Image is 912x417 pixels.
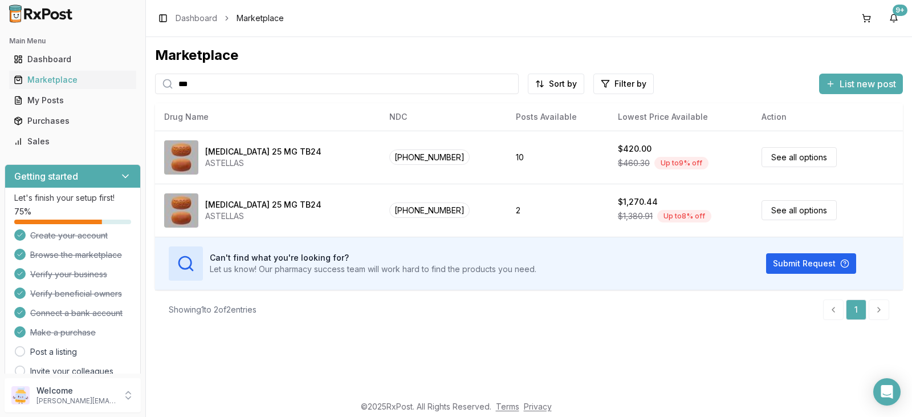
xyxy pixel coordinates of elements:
div: [MEDICAL_DATA] 25 MG TB24 [205,199,321,210]
div: Up to 8 % off [657,210,711,222]
span: List new post [840,77,896,91]
span: Browse the marketplace [30,249,122,261]
span: [PHONE_NUMBER] [389,149,470,165]
th: Drug Name [155,103,380,131]
nav: breadcrumb [176,13,284,24]
span: Connect a bank account [30,307,123,319]
button: List new post [819,74,903,94]
p: Welcome [36,385,116,396]
span: Sort by [549,78,577,90]
div: Marketplace [14,74,132,86]
img: RxPost Logo [5,5,78,23]
div: $1,270.44 [618,196,658,208]
h3: Can't find what you're looking for? [210,252,536,264]
th: Action [752,103,903,131]
div: Open Intercom Messenger [873,378,901,406]
a: Privacy [524,402,552,411]
img: User avatar [11,386,30,404]
a: Dashboard [176,13,217,24]
div: Showing 1 to 2 of 2 entries [169,304,256,315]
button: Sort by [528,74,584,94]
button: My Posts [5,91,141,110]
span: Make a purchase [30,327,96,338]
img: Myrbetriq 25 MG TB24 [164,140,198,175]
div: ASTELLAS [205,157,321,169]
a: See all options [762,147,837,167]
button: Sales [5,132,141,151]
th: NDC [380,103,507,131]
img: Myrbetriq 25 MG TB24 [164,193,198,228]
div: Sales [14,136,132,147]
span: Create your account [30,230,108,241]
div: ASTELLAS [205,210,321,222]
a: My Posts [9,90,136,111]
a: Dashboard [9,49,136,70]
div: $420.00 [618,143,652,155]
button: Marketplace [5,71,141,89]
h3: Getting started [14,169,78,183]
a: Marketplace [9,70,136,90]
a: Sales [9,131,136,152]
a: Invite your colleagues [30,366,113,377]
th: Posts Available [507,103,608,131]
div: Up to 9 % off [654,157,709,169]
p: Let's finish your setup first! [14,192,131,204]
button: Purchases [5,112,141,130]
a: Purchases [9,111,136,131]
a: See all options [762,200,837,220]
span: 75 % [14,206,31,217]
span: Filter by [614,78,646,90]
div: Purchases [14,115,132,127]
nav: pagination [823,299,889,320]
div: Marketplace [155,46,903,64]
p: [PERSON_NAME][EMAIL_ADDRESS][DOMAIN_NAME] [36,396,116,406]
span: Verify your business [30,269,107,280]
th: Lowest Price Available [609,103,752,131]
a: Terms [496,402,519,411]
div: Dashboard [14,54,132,65]
p: Let us know! Our pharmacy success team will work hard to find the products you need. [210,264,536,275]
div: 9+ [893,5,907,16]
a: List new post [819,79,903,91]
span: $1,380.91 [618,210,653,222]
button: 9+ [885,9,903,27]
span: [PHONE_NUMBER] [389,203,470,218]
button: Dashboard [5,50,141,68]
span: Verify beneficial owners [30,288,122,299]
div: [MEDICAL_DATA] 25 MG TB24 [205,146,321,157]
td: 10 [507,131,608,184]
button: Filter by [593,74,654,94]
td: 2 [507,184,608,237]
button: Submit Request [766,253,856,274]
a: Post a listing [30,346,77,358]
div: My Posts [14,95,132,106]
a: 1 [846,299,866,320]
span: Marketplace [237,13,284,24]
span: $460.30 [618,157,650,169]
h2: Main Menu [9,37,136,46]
